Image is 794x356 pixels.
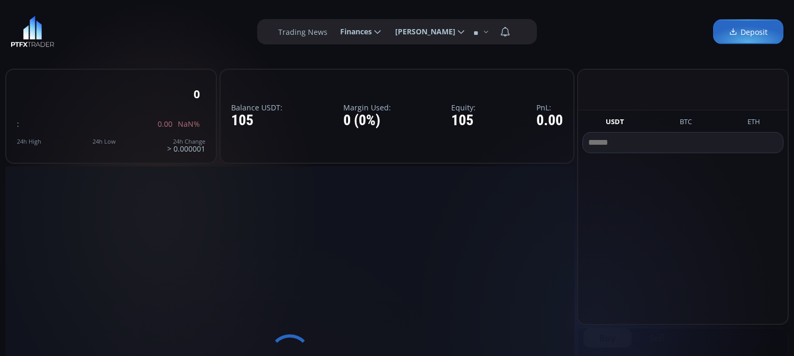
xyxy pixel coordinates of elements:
[278,26,327,38] label: Trading News
[729,26,768,38] span: Deposit
[17,138,41,145] div: 24h High
[676,117,696,130] button: BTC
[333,21,372,42] span: Finances
[158,120,172,128] span: 0.00
[388,21,455,42] span: [PERSON_NAME]
[231,113,282,129] div: 105
[536,104,563,111] label: PnL:
[167,138,205,153] div: > 0.000001
[178,120,200,128] span: NaN%
[713,20,783,44] a: Deposit
[93,138,116,145] div: 24h Low
[451,104,476,111] label: Equity:
[743,117,764,130] button: ETH
[167,138,205,145] div: 24h Change
[451,113,476,129] div: 105
[194,88,200,100] div: 0
[11,16,54,48] img: LOGO
[343,113,391,129] div: 0 (0%)
[536,113,563,129] div: 0.00
[601,117,628,130] button: USDT
[231,104,282,111] label: Balance USDT:
[17,119,19,129] span: :
[343,104,391,111] label: Margin Used:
